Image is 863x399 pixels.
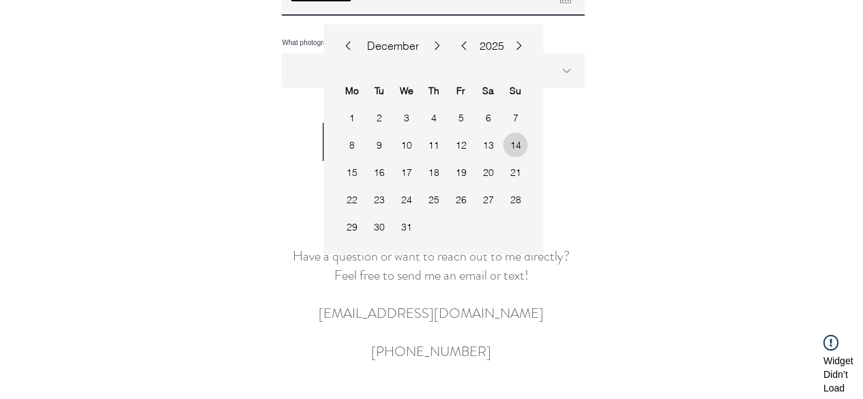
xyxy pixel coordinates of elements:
div: December [355,39,430,53]
span: We [400,85,413,97]
td: December 15 [338,159,366,186]
span: 6 [476,106,501,130]
td: December 24 [393,186,420,213]
span: Tu [375,85,384,97]
button: Years, 2025 selected [471,39,512,53]
span: 22 [340,188,364,212]
span: Sa [482,85,494,97]
td: December 25 [420,186,448,213]
td: December 26 [448,186,475,213]
span: 20 [476,160,501,185]
button: Continue [323,123,540,161]
span: 5 [449,106,473,130]
td: December 6 [475,104,502,132]
span: 8 [340,133,364,158]
td: December 10 [393,132,420,159]
span: 1 [340,106,364,130]
span: Fr [456,85,465,97]
td: December 30 [366,213,393,241]
span: 13 [476,133,501,158]
td: December 7 [502,104,529,132]
span: 2 [367,106,392,130]
div: Widget Didn’t Load [812,354,863,395]
span: 24 [394,188,419,212]
span: 10 [394,133,419,158]
td: December 22 [338,186,366,213]
td: December 16 [366,159,393,186]
span: 11 [422,133,446,158]
span: 14 [503,133,528,158]
span: 28 [503,188,528,212]
span: 23 [367,188,392,212]
td: December 8 [338,132,366,159]
span: 12 [449,133,473,158]
span: 31 [394,215,419,239]
td: December 27 [475,186,502,213]
td: December 19 [448,159,475,186]
td: December 3 [393,104,420,132]
span: Su [510,85,521,97]
td: December 23 [366,186,393,213]
span: [PHONE_NUMBER] [371,342,491,361]
span: 18 [422,160,446,185]
span: 17 [394,160,419,185]
span: 3 [394,106,419,130]
td: December 29 [338,213,366,241]
td: December 2 [366,104,393,132]
label: What photography services are you interested in? [282,40,585,46]
a: [EMAIL_ADDRESS][DOMAIN_NAME] [319,304,544,323]
span: 19 [449,160,473,185]
button: Next Month [430,37,444,54]
td: December 12 [448,132,475,159]
span: 26 [449,188,473,212]
span: Feel free to send me an email or text! [334,265,529,285]
span: 4 [422,106,446,130]
span: 21 [503,160,528,185]
span: Mo [345,85,359,97]
span: 15 [340,160,364,185]
td: December 17 [393,159,420,186]
td: December 9 [366,132,393,159]
button: Previous Year [458,37,471,54]
td: December 13 [475,132,502,159]
td: December 14 [502,132,529,159]
td: December 21 [502,159,529,186]
span: 16 [367,160,392,185]
span: 25 [422,188,446,212]
td: December 1 [338,104,366,132]
span: 7 [503,106,528,130]
span: Have a question or want to reach out to me directly? [293,246,570,266]
td: December 4 [420,104,448,132]
button: Next Year [512,37,526,54]
td: December 20 [475,159,502,186]
span: 30 [367,215,392,239]
span: 9 [367,133,392,158]
td: December 28 [502,186,529,213]
span: Th [428,85,439,97]
td: December 5 [448,104,475,132]
td: December 31 [393,213,420,241]
span: 29 [340,215,364,239]
span: 27 [476,188,501,212]
td: December 18 [420,159,448,186]
td: December 11 [420,132,448,159]
button: Previous Month [342,37,355,54]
